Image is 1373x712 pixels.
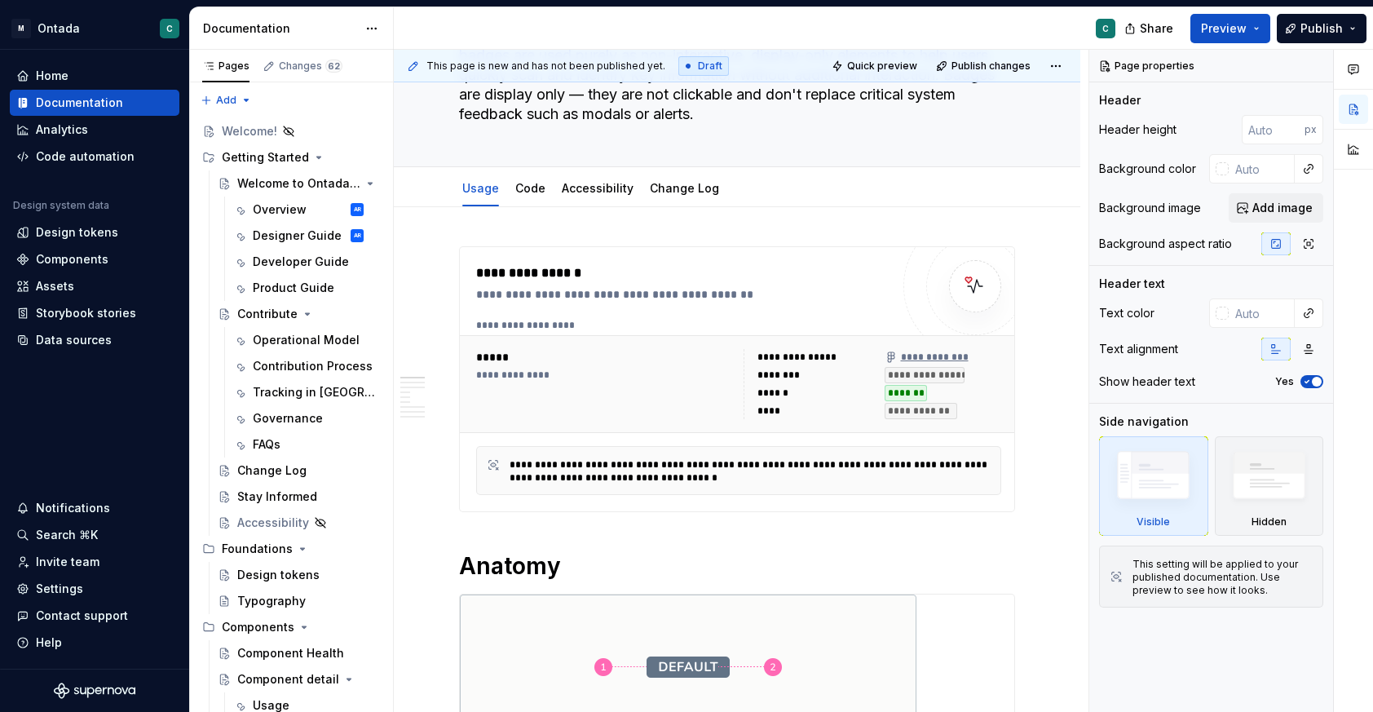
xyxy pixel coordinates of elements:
span: Preview [1201,20,1247,37]
div: Text alignment [1099,341,1178,357]
a: Usage [462,181,499,195]
a: Analytics [10,117,179,143]
div: Foundations [196,536,386,562]
div: Home [36,68,68,84]
div: Components [36,251,108,268]
a: FAQs [227,431,386,458]
a: Storybook stories [10,300,179,326]
div: Visible [1099,436,1208,536]
div: AR [354,228,361,244]
button: Quick preview [827,55,925,77]
div: Foundations [222,541,293,557]
span: This page is new and has not been published yet. [426,60,665,73]
a: Contribution Process [227,353,386,379]
button: Publish changes [931,55,1038,77]
div: This setting will be applied to your published documentation. Use preview to see how it looks. [1132,558,1313,597]
div: Analytics [36,122,88,138]
div: Change Log [237,462,307,479]
div: Search ⌘K [36,527,98,543]
button: Add image [1229,193,1323,223]
div: Storybook stories [36,305,136,321]
div: Welcome to Ontada Design System [237,175,360,192]
div: Designer Guide [253,228,342,244]
div: Visible [1137,515,1170,528]
div: Design tokens [36,224,118,241]
a: Component detail [211,666,386,692]
div: Settings [36,581,83,597]
div: Change Log [643,170,726,205]
div: Header [1099,92,1141,108]
div: Hidden [1252,515,1287,528]
div: Side navigation [1099,413,1189,430]
span: Add image [1252,200,1313,216]
div: Design system data [13,199,109,212]
div: Text color [1099,305,1154,321]
span: 62 [325,60,342,73]
span: Publish [1300,20,1343,37]
a: Invite team [10,549,179,575]
div: FAQs [253,436,280,453]
a: Designer GuideAR [227,223,386,249]
div: Background aspect ratio [1099,236,1232,252]
h1: Anatomy [459,551,1015,581]
button: Preview [1190,14,1270,43]
div: C [1102,22,1109,35]
div: Getting Started [196,144,386,170]
div: Operational Model [253,332,360,348]
div: Contact support [36,608,128,624]
div: Contribution Process [253,358,373,374]
label: Yes [1275,375,1294,388]
button: Help [10,630,179,656]
button: Notifications [10,495,179,521]
a: Typography [211,588,386,614]
span: Share [1140,20,1173,37]
button: MOntadaC [3,11,186,46]
a: Home [10,63,179,89]
button: Search ⌘K [10,522,179,548]
a: Governance [227,405,386,431]
div: Code [509,170,552,205]
span: Add [216,94,236,107]
div: Welcome! [222,123,277,139]
div: C [166,22,173,35]
div: Governance [253,410,323,427]
a: Data sources [10,327,179,353]
span: Quick preview [847,60,917,73]
a: Accessibility [562,181,634,195]
div: Component Health [237,645,344,661]
div: Pages [202,60,249,73]
button: Share [1116,14,1184,43]
div: Header height [1099,122,1177,138]
div: Stay Informed [237,489,317,505]
input: Auto [1229,154,1295,184]
a: Supernova Logo [54,683,135,699]
div: Help [36,635,62,651]
a: Design tokens [10,219,179,245]
span: Draft [698,60,722,73]
div: Documentation [36,95,123,111]
a: Tracking in [GEOGRAPHIC_DATA] [227,379,386,405]
div: Getting Started [222,149,309,166]
a: Operational Model [227,327,386,353]
input: Auto [1229,299,1295,328]
div: Background color [1099,161,1196,177]
div: Assets [36,278,74,294]
a: Accessibility [211,510,386,536]
div: AR [354,201,361,218]
div: Typography [237,593,306,609]
a: Stay Informed [211,484,386,510]
div: Background image [1099,200,1201,216]
a: Change Log [650,181,719,195]
div: Developer Guide [253,254,349,270]
a: Components [10,246,179,272]
button: Contact support [10,603,179,629]
div: Components [196,614,386,640]
div: Notifications [36,500,110,516]
div: Accessibility [555,170,640,205]
div: Hidden [1215,436,1324,536]
a: OverviewAR [227,197,386,223]
div: Documentation [203,20,357,37]
a: Component Health [211,640,386,666]
a: Settings [10,576,179,602]
button: Publish [1277,14,1366,43]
